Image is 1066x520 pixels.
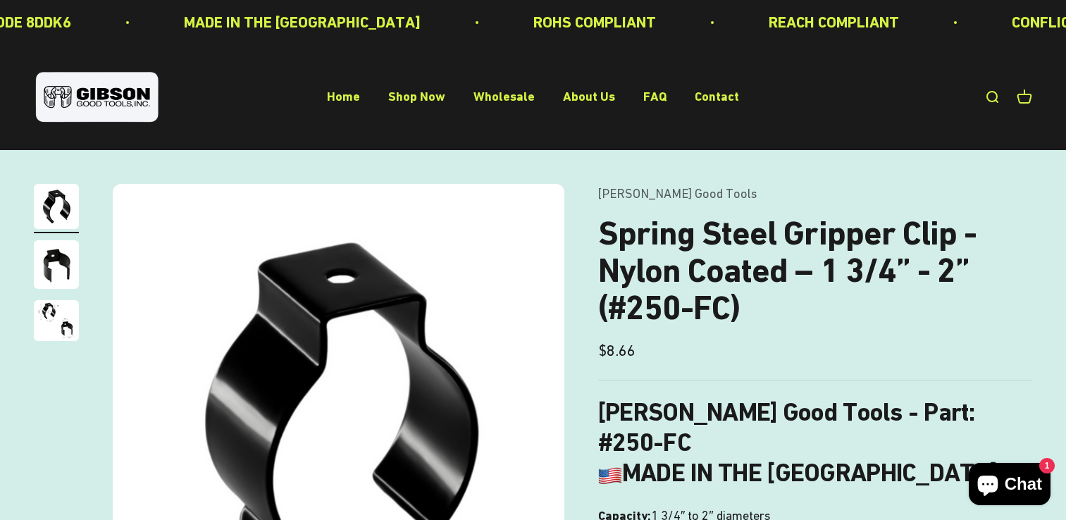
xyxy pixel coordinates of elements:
p: MADE IN THE [GEOGRAPHIC_DATA] [172,10,409,35]
a: FAQ [643,89,667,104]
p: REACH COMPLIANT [757,10,887,35]
button: Go to item 3 [34,300,79,345]
button: Go to item 1 [34,184,79,233]
p: ROHS COMPLIANT [521,10,644,35]
inbox-online-store-chat: Shopify online store chat [965,463,1055,509]
a: Wholesale [473,89,535,104]
img: Gripper clip, made & shipped from the USA! [34,184,79,229]
b: [PERSON_NAME] Good Tools - Part: #250-FC [598,397,974,457]
h1: Spring Steel Gripper Clip - Nylon Coated – 1 3/4” - 2” (#250-FC) [598,215,1032,326]
sale-price: $8.66 [598,338,636,363]
img: close up of a spring steel gripper clip, tool clip, durable, secure holding, Excellent corrosion ... [34,240,79,289]
a: Contact [695,89,739,104]
img: close up of a spring steel gripper clip, tool clip, durable, secure holding, Excellent corrosion ... [34,300,79,341]
a: About Us [563,89,615,104]
b: MADE IN THE [GEOGRAPHIC_DATA] [598,458,1020,488]
a: Shop Now [388,89,445,104]
a: Home [327,89,360,104]
a: [PERSON_NAME] Good Tools [598,186,757,201]
button: Go to item 2 [34,240,79,293]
